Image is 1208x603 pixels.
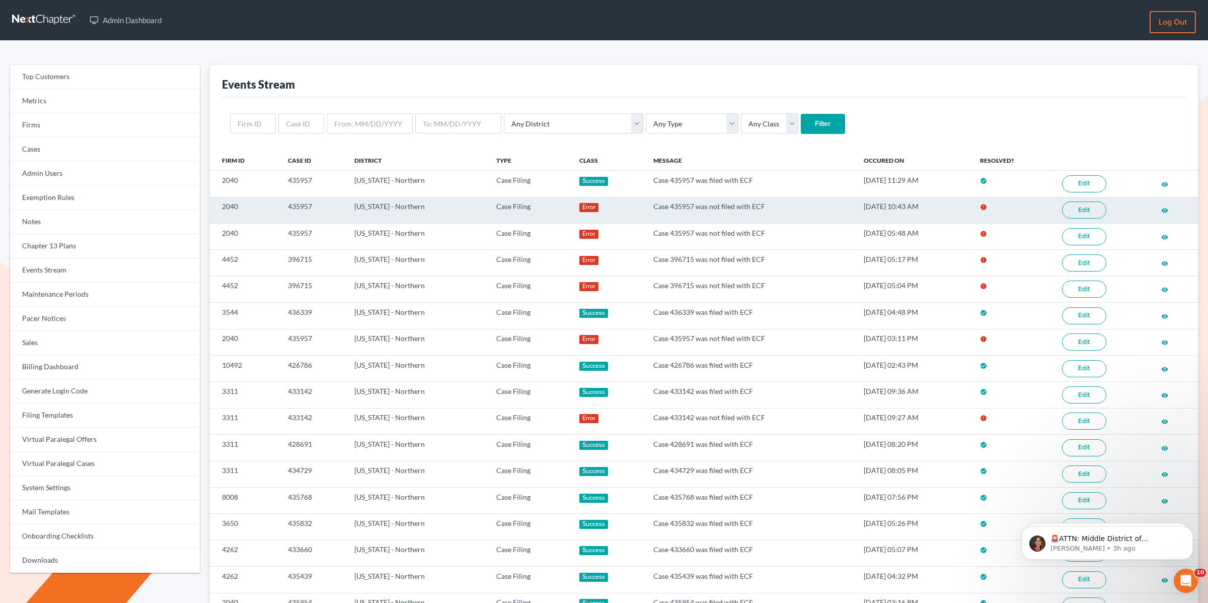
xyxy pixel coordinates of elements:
[346,250,489,276] td: [US_STATE] - Northern
[856,355,972,381] td: [DATE] 02:43 PM
[980,388,987,395] i: check_circle
[1062,307,1106,324] a: Edit
[488,303,571,329] td: Case Filing
[1161,206,1168,214] a: visibility
[1161,311,1168,320] a: visibility
[488,514,571,540] td: Case Filing
[10,331,200,355] a: Sales
[346,540,489,566] td: [US_STATE] - Northern
[579,546,609,555] div: Success
[856,435,972,461] td: [DATE] 08:20 PM
[10,428,200,452] a: Virtual Paralegal Offers
[488,276,571,302] td: Case Filing
[280,408,346,434] td: 433142
[280,355,346,381] td: 426786
[856,223,972,249] td: [DATE] 05:48 AM
[210,303,280,329] td: 3544
[1161,470,1168,478] a: visibility
[980,256,987,263] i: error
[579,309,609,318] div: Success
[10,210,200,234] a: Notes
[280,329,346,355] td: 435957
[210,487,280,513] td: 8008
[645,150,855,170] th: Message
[1161,232,1168,241] a: visibility
[1062,281,1106,298] a: Edit
[488,150,571,170] th: Type
[1161,445,1168,452] i: visibility
[10,138,200,162] a: Cases
[210,250,280,276] td: 4452
[579,282,599,291] div: Error
[280,514,346,540] td: 435832
[222,77,295,92] div: Events Stream
[488,487,571,513] td: Case Filing
[1161,285,1168,293] a: visibility
[10,307,200,331] a: Pacer Notices
[645,382,855,408] td: Case 433142 was filed with ECF
[346,435,489,461] td: [US_STATE] - Northern
[579,230,599,239] div: Error
[346,461,489,487] td: [US_STATE] - Northern
[579,494,609,503] div: Success
[579,388,609,397] div: Success
[1174,569,1198,593] iframe: Intercom live chat
[10,113,200,138] a: Firms
[1161,498,1168,505] i: visibility
[980,204,987,211] i: error
[280,197,346,223] td: 435957
[210,382,280,408] td: 3311
[579,441,609,450] div: Success
[980,467,987,475] i: check_circle
[488,355,571,381] td: Case Filing
[346,150,489,170] th: District
[1161,471,1168,478] i: visibility
[210,461,280,487] td: 3311
[579,573,609,582] div: Success
[346,223,489,249] td: [US_STATE] - Northern
[1161,258,1168,267] a: visibility
[10,404,200,428] a: Filing Templates
[856,171,972,197] td: [DATE] 11:29 AM
[1161,392,1168,399] i: visibility
[856,382,972,408] td: [DATE] 09:36 AM
[280,276,346,302] td: 396715
[415,113,501,133] input: To: MM/DD/YYYY
[645,329,855,355] td: Case 435957 was not filed with ECF
[280,223,346,249] td: 435957
[488,250,571,276] td: Case Filing
[856,540,972,566] td: [DATE] 05:07 PM
[980,547,987,554] i: check_circle
[1161,234,1168,241] i: visibility
[346,303,489,329] td: [US_STATE] - Northern
[346,567,489,593] td: [US_STATE] - Northern
[210,408,280,434] td: 3311
[278,113,324,133] input: Case ID
[856,197,972,223] td: [DATE] 10:43 AM
[579,177,609,186] div: Success
[645,461,855,487] td: Case 434729 was filed with ECF
[856,514,972,540] td: [DATE] 05:26 PM
[210,276,280,302] td: 4452
[1161,339,1168,346] i: visibility
[856,250,972,276] td: [DATE] 05:17 PM
[10,65,200,89] a: Top Customers
[230,113,276,133] input: Firm ID
[488,382,571,408] td: Case Filing
[346,487,489,513] td: [US_STATE] - Northern
[1161,207,1168,214] i: visibility
[10,355,200,379] a: Billing Dashboard
[856,408,972,434] td: [DATE] 09:27 AM
[280,540,346,566] td: 433660
[801,114,845,134] input: Filter
[280,567,346,593] td: 435439
[856,487,972,513] td: [DATE] 07:56 PM
[1062,439,1106,456] a: Edit
[10,89,200,113] a: Metrics
[1161,443,1168,452] a: visibility
[10,476,200,500] a: System Settings
[1062,175,1106,192] a: Edit
[972,150,1054,170] th: Resolved?
[1161,366,1168,373] i: visibility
